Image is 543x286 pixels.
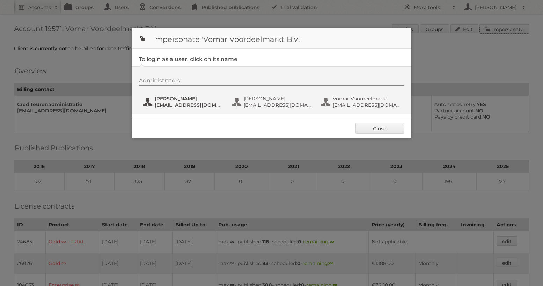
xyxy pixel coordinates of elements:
h1: Impersonate 'Vomar Voordeelmarkt B.V.' [132,28,411,49]
span: Vomar Voordeelmarkt [333,96,401,102]
legend: To login as a user, click on its name [139,56,237,62]
button: Vomar Voordeelmarkt [EMAIL_ADDRESS][DOMAIN_NAME] [321,95,403,109]
span: [PERSON_NAME] [244,96,311,102]
button: [PERSON_NAME] [EMAIL_ADDRESS][DOMAIN_NAME] [232,95,314,109]
a: Close [355,123,404,134]
span: [EMAIL_ADDRESS][DOMAIN_NAME] [244,102,311,108]
div: Administrators [139,77,404,86]
span: [PERSON_NAME] [155,96,222,102]
span: [EMAIL_ADDRESS][DOMAIN_NAME] [333,102,401,108]
span: [EMAIL_ADDRESS][DOMAIN_NAME] [155,102,222,108]
button: [PERSON_NAME] [EMAIL_ADDRESS][DOMAIN_NAME] [142,95,225,109]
